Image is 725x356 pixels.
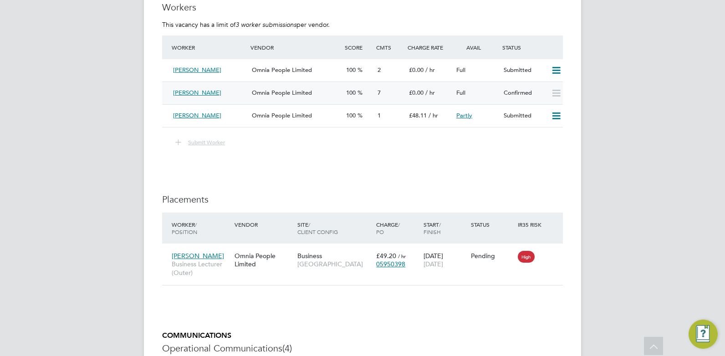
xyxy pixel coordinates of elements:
div: Charge [374,216,421,240]
span: 1 [378,112,381,119]
span: £49.20 [376,252,396,260]
span: [PERSON_NAME] [173,89,221,97]
span: Omnia People Limited [252,112,312,119]
span: £0.00 [409,66,424,74]
div: Vendor [248,39,342,56]
span: Omnia People Limited [252,66,312,74]
span: / Client Config [297,221,338,235]
h3: Workers [162,1,563,13]
span: Full [456,66,465,74]
button: Submit Worker [169,137,232,148]
div: Confirmed [500,86,547,101]
span: Omnia People Limited [252,89,312,97]
span: Business [297,252,322,260]
span: Full [456,89,465,97]
h3: Operational Communications [162,342,563,354]
span: / hr [398,253,406,259]
span: Business Lecturer (Outer) [172,260,230,276]
div: Worker [169,216,232,240]
span: [PERSON_NAME] [172,252,224,260]
div: Score [342,39,374,56]
span: / hr [425,89,435,97]
div: Pending [471,252,514,260]
span: 100 [346,112,356,119]
span: Submit Worker [188,138,225,146]
div: Vendor [232,216,295,233]
span: Partly [456,112,472,119]
span: £48.11 [409,112,427,119]
h3: Placements [162,193,563,205]
span: [PERSON_NAME] [173,66,221,74]
div: Worker [169,39,248,56]
div: Avail [453,39,500,56]
span: [PERSON_NAME] [173,112,221,119]
span: 05950398 [376,260,405,268]
span: / Position [172,221,197,235]
div: IR35 Risk [516,216,547,233]
h5: COMMUNICATIONS [162,331,563,341]
div: Status [500,39,563,56]
div: Charge Rate [405,39,453,56]
span: (4) [282,342,292,354]
div: Omnia People Limited [232,247,295,273]
span: 100 [346,66,356,74]
p: This vacancy has a limit of per vendor. [162,20,563,29]
span: / hr [425,66,435,74]
span: 2 [378,66,381,74]
span: 7 [378,89,381,97]
span: £0.00 [409,89,424,97]
div: [DATE] [421,247,469,273]
div: Submitted [500,108,547,123]
em: 3 worker submissions [235,20,296,29]
a: [PERSON_NAME]Business Lecturer (Outer)Omnia People LimitedBusiness[GEOGRAPHIC_DATA]£49.20 / hr059... [169,247,563,254]
span: High [518,251,535,263]
span: / Finish [424,221,441,235]
span: [DATE] [424,260,443,268]
span: 100 [346,89,356,97]
button: Engage Resource Center [689,320,718,349]
div: Site [295,216,374,240]
span: [GEOGRAPHIC_DATA] [297,260,372,268]
div: Status [469,216,516,233]
span: / hr [429,112,438,119]
div: Start [421,216,469,240]
div: Submitted [500,63,547,78]
span: / PO [376,221,400,235]
div: Cmts [374,39,405,56]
